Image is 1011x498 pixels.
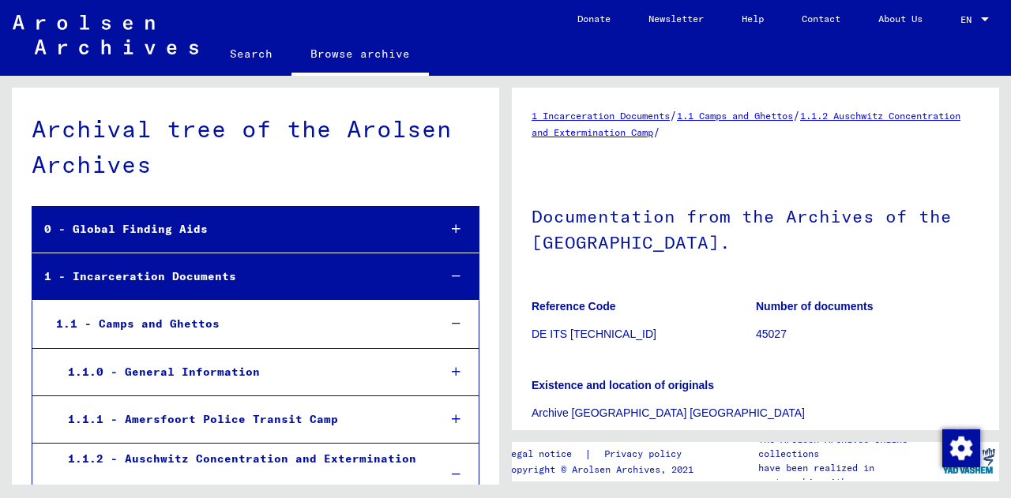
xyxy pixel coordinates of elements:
[532,180,979,275] h1: Documentation from the Archives of the [GEOGRAPHIC_DATA].
[32,111,479,182] div: Archival tree of the Arolsen Archives
[653,125,660,139] span: /
[13,15,198,54] img: Arolsen_neg.svg
[939,441,998,481] img: yv_logo.png
[56,357,426,388] div: 1.1.0 - General Information
[32,214,426,245] div: 0 - Global Finding Aids
[505,446,584,462] a: Legal notice
[758,432,938,461] p: The Arolsen Archives online collections
[532,110,670,122] a: 1 Incarceration Documents
[592,446,701,462] a: Privacy policy
[532,300,616,313] b: Reference Code
[532,405,979,421] p: Archive [GEOGRAPHIC_DATA] [GEOGRAPHIC_DATA]
[56,404,426,435] div: 1.1.1 - Amersfoort Police Transit Camp
[211,35,291,73] a: Search
[793,108,800,122] span: /
[677,110,793,122] a: 1.1 Camps and Ghettos
[756,326,979,343] p: 45027
[532,379,714,391] b: Existence and location of originals
[758,461,938,489] p: have been realized in partnership with
[670,108,677,122] span: /
[44,309,426,339] div: 1.1 - Camps and Ghettos
[291,35,429,76] a: Browse archive
[532,326,755,343] p: DE ITS [TECHNICAL_ID]
[960,14,978,25] span: EN
[942,429,980,467] img: Change consent
[505,462,701,477] p: Copyright © Arolsen Archives, 2021
[756,300,874,313] b: Number of documents
[505,446,701,462] div: |
[32,261,426,292] div: 1 - Incarceration Documents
